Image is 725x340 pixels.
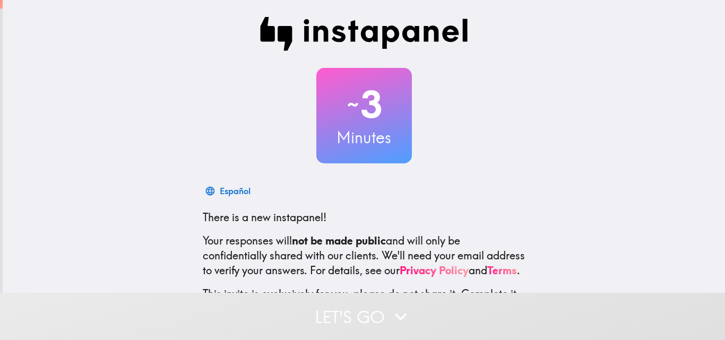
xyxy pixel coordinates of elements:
[487,264,517,277] a: Terms
[292,234,386,247] b: not be made public
[203,211,326,224] span: There is a new instapanel!
[220,184,251,198] div: Español
[203,286,525,316] p: This invite is exclusively for you, please do not share it. Complete it soon because spots are li...
[203,233,525,278] p: Your responses will and will only be confidentially shared with our clients. We'll need your emai...
[316,126,412,149] h3: Minutes
[203,180,255,202] button: Español
[316,83,412,126] h2: 3
[346,89,360,120] span: ~
[260,17,468,51] img: Instapanel
[400,264,469,277] a: Privacy Policy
